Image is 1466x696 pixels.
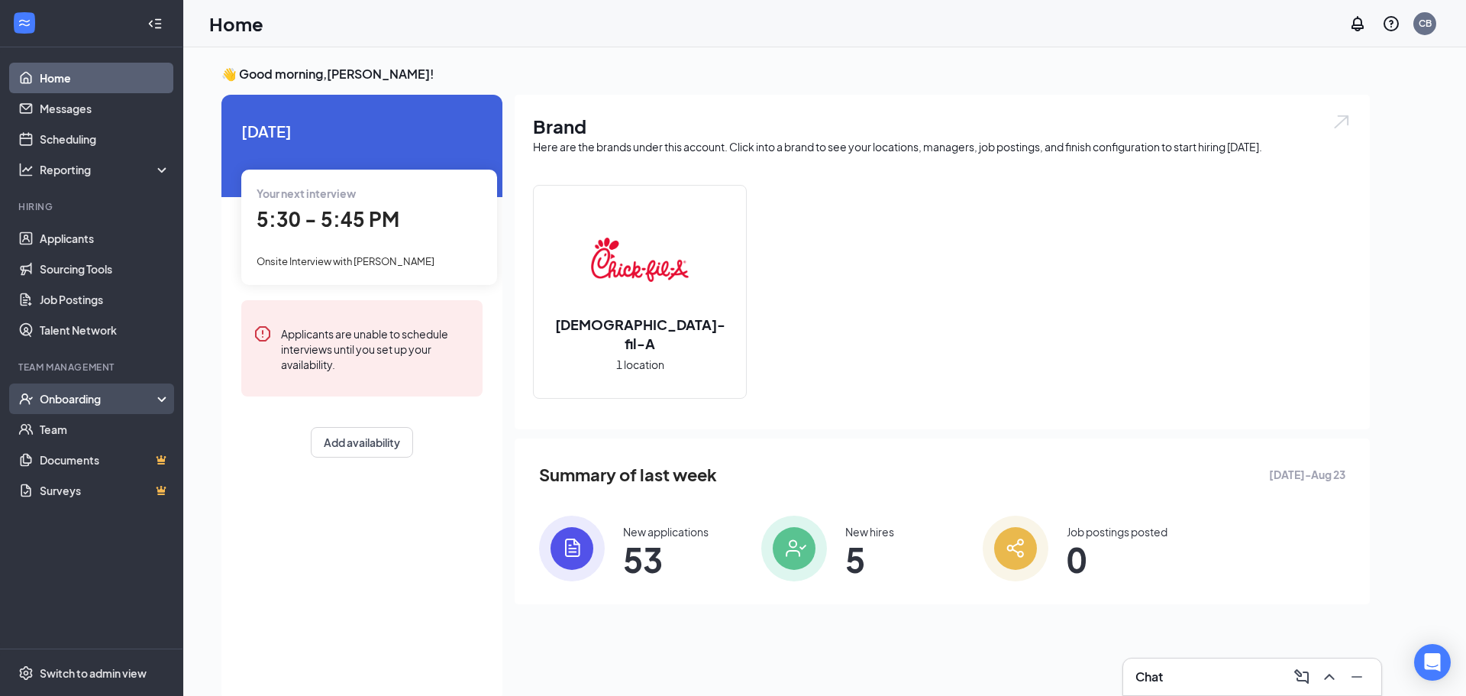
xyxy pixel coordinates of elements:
button: Minimize [1345,665,1369,689]
div: Reporting [40,162,171,177]
span: Onsite Interview with [PERSON_NAME] [257,255,434,267]
a: Applicants [40,223,170,254]
span: 5:30 - 5:45 PM [257,206,399,231]
span: 53 [623,545,709,573]
div: Job postings posted [1067,524,1167,539]
div: Hiring [18,200,167,213]
div: Here are the brands under this account. Click into a brand to see your locations, managers, job p... [533,139,1351,154]
div: CB [1419,17,1432,30]
a: Sourcing Tools [40,254,170,284]
img: icon [983,516,1048,581]
svg: ChevronUp [1320,668,1338,686]
svg: WorkstreamLogo [17,15,32,31]
a: Job Postings [40,284,170,315]
span: 0 [1067,545,1167,573]
svg: Error [253,325,272,343]
span: 1 location [616,356,664,373]
svg: UserCheck [18,391,34,406]
div: New hires [845,524,894,539]
svg: QuestionInfo [1382,15,1400,33]
div: Onboarding [40,391,157,406]
a: Team [40,414,170,445]
img: Chick-fil-A [591,211,689,309]
svg: Settings [18,665,34,681]
div: Applicants are unable to schedule interviews until you set up your availability. [281,325,470,372]
span: 5 [845,545,894,573]
span: Summary of last week [539,461,717,488]
svg: Collapse [147,16,163,31]
h1: Brand [533,113,1351,139]
img: icon [539,516,605,581]
span: [DATE] - Aug 23 [1269,466,1345,483]
svg: ComposeMessage [1293,668,1311,686]
h3: Chat [1135,668,1163,685]
h1: Home [209,11,263,37]
a: Home [40,63,170,93]
div: Open Intercom Messenger [1414,644,1451,681]
a: Scheduling [40,124,170,154]
h2: [DEMOGRAPHIC_DATA]-fil-A [534,315,746,353]
a: Messages [40,93,170,124]
svg: Notifications [1348,15,1367,33]
button: ComposeMessage [1290,665,1314,689]
svg: Analysis [18,162,34,177]
a: DocumentsCrown [40,445,170,475]
div: Team Management [18,361,167,374]
svg: Minimize [1348,668,1366,686]
img: open.6027fd2a22e1237b5b06.svg [1332,113,1351,131]
a: SurveysCrown [40,475,170,506]
a: Talent Network [40,315,170,345]
div: New applications [623,524,709,539]
div: Switch to admin view [40,665,147,681]
span: [DATE] [241,119,483,143]
h3: 👋 Good morning, [PERSON_NAME] ! [221,66,1370,83]
span: Your next interview [257,186,356,200]
button: Add availability [311,427,413,458]
button: ChevronUp [1317,665,1342,689]
img: icon [761,516,827,581]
